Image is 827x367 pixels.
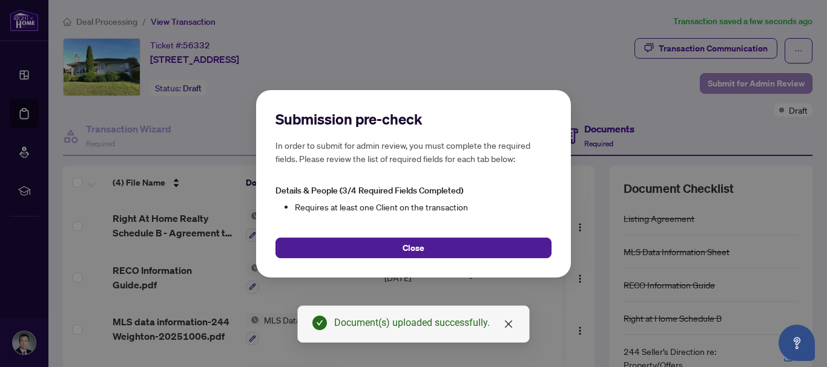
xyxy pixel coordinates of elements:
button: Open asap [779,325,815,361]
span: check-circle [312,316,327,330]
span: close [504,319,513,329]
button: Close [275,237,552,258]
h5: In order to submit for admin review, you must complete the required fields. Please review the lis... [275,138,552,165]
span: Close [403,238,424,257]
div: Document(s) uploaded successfully. [334,316,515,330]
a: Close [502,317,515,331]
li: Requires at least one Client on the transaction [295,200,552,213]
h2: Submission pre-check [275,109,552,129]
span: Details & People (3/4 Required Fields Completed) [275,185,463,196]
